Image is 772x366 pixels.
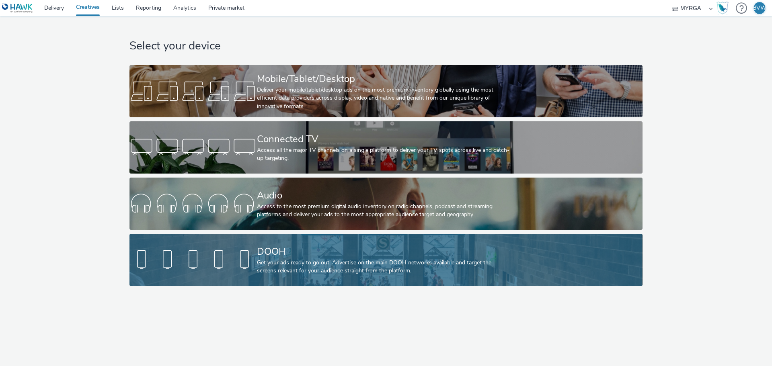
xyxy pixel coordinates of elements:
[257,245,512,259] div: DOOH
[129,121,642,174] a: Connected TVAccess all the major TV channels on a single platform to deliver your TV spots across...
[129,39,642,54] h1: Select your device
[2,3,33,13] img: undefined Logo
[717,2,729,14] img: Hawk Academy
[257,132,512,146] div: Connected TV
[129,178,642,230] a: AudioAccess to the most premium digital audio inventory on radio channels, podcast and streaming ...
[257,72,512,86] div: Mobile/Tablet/Desktop
[129,65,642,117] a: Mobile/Tablet/DesktopDeliver your mobile/tablet/desktop ads on the most premium inventory globall...
[257,259,512,275] div: Get your ads ready to go out! Advertise on the main DOOH networks available and target the screen...
[257,188,512,202] div: Audio
[753,2,766,14] div: BVW
[257,202,512,219] div: Access to the most premium digital audio inventory on radio channels, podcast and streaming platf...
[257,146,512,163] div: Access all the major TV channels on a single platform to deliver your TV spots across live and ca...
[257,86,512,110] div: Deliver your mobile/tablet/desktop ads on the most premium inventory globally using the most effi...
[717,2,732,14] a: Hawk Academy
[129,234,642,286] a: DOOHGet your ads ready to go out! Advertise on the main DOOH networks available and target the sc...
